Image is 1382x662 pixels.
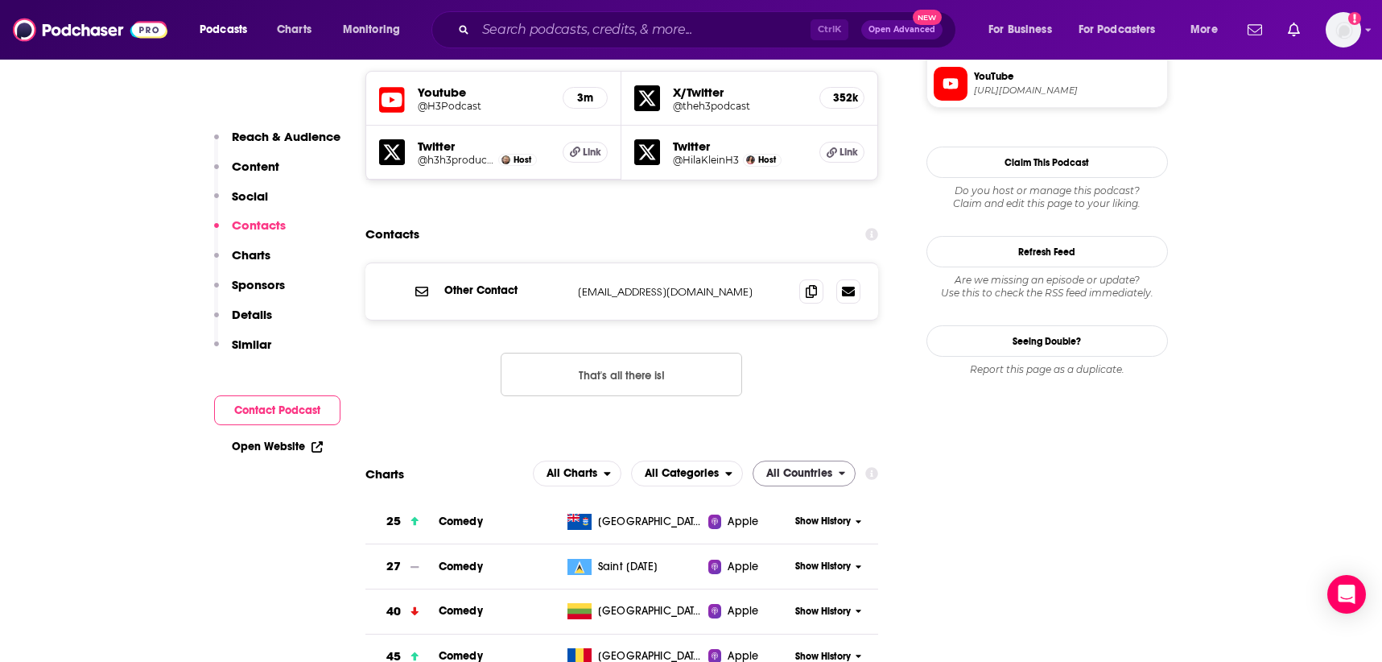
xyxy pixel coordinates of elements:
span: Lithuania [598,603,703,619]
div: Open Intercom Messenger [1327,575,1366,614]
a: @H3Podcast [418,100,551,112]
h2: Countries [753,461,856,486]
span: All Charts [547,468,597,479]
div: Claim and edit this page to your liking. [926,184,1168,210]
a: @theh3podcast [673,100,807,112]
svg: Add a profile image [1348,12,1361,25]
a: Charts [266,17,321,43]
span: Comedy [439,560,483,573]
button: Social [214,188,268,218]
h2: Categories [631,461,743,486]
span: Monitoring [343,19,400,41]
button: open menu [188,17,268,43]
div: Search podcasts, credits, & more... [447,11,972,48]
a: Apple [708,514,790,530]
span: Open Advanced [868,26,935,34]
span: Link [583,146,601,159]
a: Ethan Klein [501,155,510,164]
a: Comedy [439,515,483,528]
h5: Twitter [418,139,551,154]
span: Show History [795,605,851,619]
span: All Categories [645,468,719,479]
a: YouTube[URL][DOMAIN_NAME] [934,67,1161,101]
span: More [1190,19,1218,41]
span: Apple [728,559,758,575]
h5: 3m [576,91,594,105]
button: Details [214,307,272,337]
span: Logged in as kate.duboisARM [1326,12,1361,48]
span: New [913,10,942,25]
h2: Contacts [365,219,419,250]
button: open menu [533,461,621,486]
button: Nothing here. [501,353,742,396]
button: Charts [214,247,270,277]
img: Hila Klein [746,155,755,164]
button: Show History [790,605,867,619]
span: For Podcasters [1079,19,1156,41]
button: Reach & Audience [214,129,340,159]
button: Content [214,159,279,188]
button: Contact Podcast [214,395,340,425]
p: Social [232,188,268,204]
h5: 352k [833,91,851,105]
span: YouTube [974,69,1161,84]
a: Comedy [439,604,483,618]
a: Link [819,142,864,163]
span: Charts [277,19,311,41]
a: Show notifications dropdown [1281,16,1306,43]
button: Similar [214,337,271,366]
span: Apple [728,603,758,619]
button: Open AdvancedNew [861,20,943,39]
a: Podchaser - Follow, Share and Rate Podcasts [13,14,167,45]
h3: 27 [386,557,401,576]
a: 27 [365,544,439,589]
h5: Twitter [673,139,807,154]
button: open menu [1068,17,1179,43]
a: 25 [365,499,439,544]
span: Show History [795,515,851,528]
a: Apple [708,603,790,619]
p: Content [232,159,279,174]
a: Saint [DATE] [561,559,708,575]
button: Refresh Feed [926,236,1168,267]
button: Claim This Podcast [926,147,1168,178]
button: Show History [790,515,867,528]
p: Similar [232,337,271,352]
button: Sponsors [214,277,285,307]
h3: 25 [386,512,401,531]
a: Link [563,142,608,163]
span: Show History [795,560,851,573]
div: Are we missing an episode or update? Use this to check the RSS feed immediately. [926,274,1168,300]
a: @HilaKleinH3 [673,154,739,166]
input: Search podcasts, credits, & more... [476,17,811,43]
h3: 40 [386,602,401,621]
span: Podcasts [200,19,247,41]
h2: Charts [365,466,404,482]
a: [GEOGRAPHIC_DATA] [561,603,708,619]
span: Do you host or manage this podcast? [926,184,1168,197]
button: open menu [753,461,856,486]
p: Reach & Audience [232,129,340,144]
span: Link [840,146,858,159]
span: https://www.youtube.com/@H3Podcast [974,85,1161,97]
span: Apple [728,514,758,530]
img: User Profile [1326,12,1361,48]
a: Open Website [232,440,323,453]
button: open menu [977,17,1072,43]
button: open menu [332,17,421,43]
span: Ctrl K [811,19,848,40]
button: Show History [790,560,867,573]
a: @h3h3productions [418,154,495,166]
span: All Countries [766,468,832,479]
p: Charts [232,247,270,263]
button: Contacts [214,217,286,247]
p: [EMAIL_ADDRESS][DOMAIN_NAME] [578,285,787,299]
p: Sponsors [232,277,285,292]
p: Details [232,307,272,322]
button: open menu [1179,17,1238,43]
